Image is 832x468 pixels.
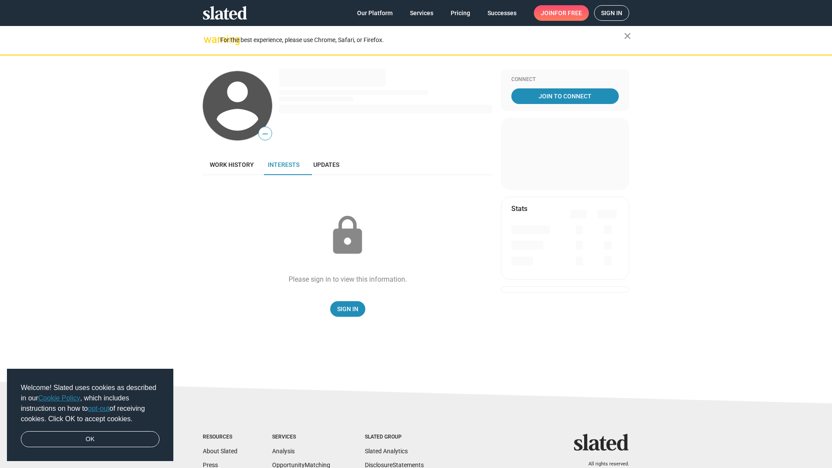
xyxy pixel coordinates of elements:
span: Work history [210,161,254,168]
a: Slated Analytics [365,448,408,455]
a: Pricing [444,5,477,21]
span: Join [541,5,582,21]
a: Our Platform [350,5,400,21]
a: Updates [306,154,346,175]
span: Sign In [337,301,358,317]
div: Services [272,434,330,441]
a: Work history [203,154,261,175]
span: Updates [313,161,339,168]
span: Interests [268,161,299,168]
a: Successes [481,5,523,21]
a: Joinfor free [534,5,589,21]
mat-icon: lock [326,214,369,257]
span: Sign in [601,6,622,20]
a: About Slated [203,448,237,455]
mat-icon: warning [204,34,214,45]
span: Join To Connect [513,88,617,104]
div: Slated Group [365,434,424,441]
span: Services [410,5,433,21]
a: Sign in [594,5,629,21]
a: Services [403,5,440,21]
a: dismiss cookie message [21,431,159,448]
div: cookieconsent [7,369,173,461]
a: Sign In [330,301,365,317]
span: Successes [487,5,517,21]
a: Join To Connect [511,88,619,104]
span: for free [555,5,582,21]
div: For the best experience, please use Chrome, Safari, or Firefox. [220,34,624,46]
div: Resources [203,434,237,441]
span: Welcome! Slated uses cookies as described in our , which includes instructions on how to of recei... [21,383,159,424]
a: Cookie Policy [38,394,80,402]
span: Our Platform [357,5,393,21]
span: Pricing [451,5,470,21]
div: Please sign in to view this information. [289,275,407,284]
a: Analysis [272,448,295,455]
a: opt-out [88,405,110,412]
div: Connect [511,76,619,83]
mat-card-title: Stats [511,204,527,213]
mat-icon: close [622,31,633,41]
a: Interests [261,154,306,175]
span: — [259,128,272,140]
